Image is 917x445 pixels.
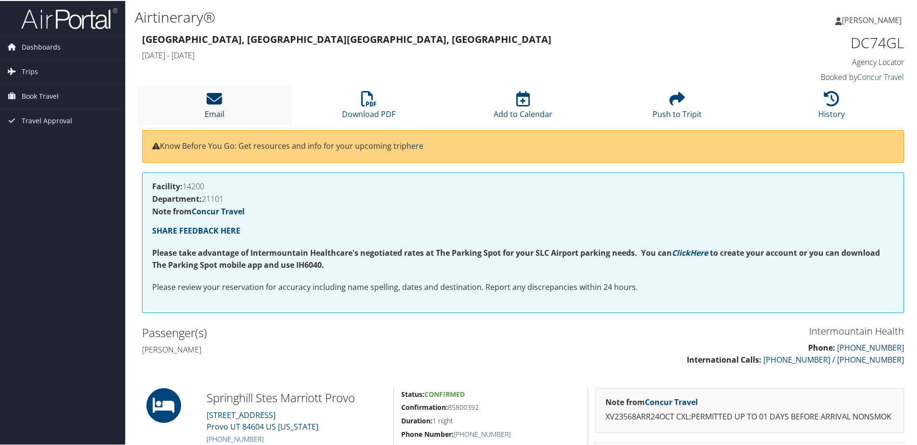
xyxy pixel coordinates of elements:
p: XV23568ARR24OCT CXL:PERMITTED UP TO 01 DAYS BEFORE ARRIVAL NONSMOK [605,410,894,422]
a: Click [672,247,690,257]
a: Add to Calendar [494,95,552,118]
strong: Note from [152,205,245,216]
h4: 21101 [152,194,894,202]
strong: Phone: [808,341,835,352]
span: Travel Approval [22,108,72,132]
span: Confirmed [424,389,465,398]
h5: 85800392 [401,402,580,411]
strong: Status: [401,389,424,398]
strong: Facility: [152,180,183,191]
h4: 14200 [152,182,894,189]
p: Please review your reservation for accuracy including name spelling, dates and destination. Repor... [152,280,894,293]
a: [PERSON_NAME] [835,5,911,34]
a: Concur Travel [857,71,904,81]
a: Push to Tripit [653,95,702,118]
a: [PHONE_NUMBER] [207,433,263,443]
a: Email [205,95,224,118]
span: Trips [22,59,38,83]
strong: Confirmation: [401,402,448,411]
h1: DC74GL [724,32,904,52]
strong: Note from [605,396,698,406]
span: Book Travel [22,83,59,107]
h4: Booked by [724,71,904,81]
p: Know Before You Go: Get resources and info for your upcoming trip [152,139,894,152]
a: [PHONE_NUMBER] [837,341,904,352]
h3: Intermountain Health [530,324,904,337]
a: Concur Travel [192,205,245,216]
h4: [DATE] - [DATE] [142,49,710,60]
h4: [PERSON_NAME] [142,343,516,354]
strong: [GEOGRAPHIC_DATA], [GEOGRAPHIC_DATA] [GEOGRAPHIC_DATA], [GEOGRAPHIC_DATA] [142,32,551,45]
span: [PERSON_NAME] [842,14,902,25]
img: airportal-logo.png [21,6,118,29]
h2: Springhill Stes Marriott Provo [207,389,386,405]
h2: Passenger(s) [142,324,516,340]
h5: 1 night [401,415,580,425]
a: here [406,140,423,150]
a: Download PDF [342,95,395,118]
strong: Duration: [401,415,432,424]
a: History [818,95,845,118]
strong: Please take advantage of Intermountain Healthcare's negotiated rates at The Parking Spot for your... [152,247,672,257]
a: [PHONE_NUMBER] [454,429,511,438]
h4: Agency Locator [724,56,904,66]
strong: Department: [152,193,202,203]
strong: International Calls: [687,353,761,364]
a: SHARE FEEDBACK HERE [152,224,240,235]
a: Concur Travel [645,396,698,406]
a: Here [690,247,708,257]
a: [STREET_ADDRESS]Provo UT 84604 US [US_STATE] [207,409,318,431]
span: Dashboards [22,34,61,58]
a: [PHONE_NUMBER] / [PHONE_NUMBER] [763,353,904,364]
strong: Phone Number: [401,429,454,438]
h1: Airtinerary® [135,6,653,26]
